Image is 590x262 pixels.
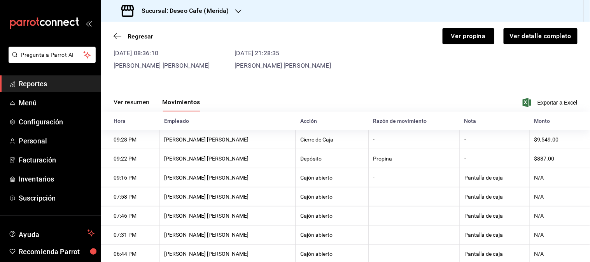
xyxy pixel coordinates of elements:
th: Monto [529,112,590,130]
span: Menú [19,98,95,108]
button: open_drawer_menu [86,20,92,26]
time: [DATE] 08:36:10 [114,49,158,57]
th: Acción [296,112,368,130]
th: [PERSON_NAME] [PERSON_NAME] [159,149,296,168]
th: Cajón abierto [296,168,368,187]
button: Movimientos [162,98,200,112]
th: Pantalla de caja [460,206,530,225]
div: navigation tabs [114,98,200,112]
button: Exportar a Excel [524,98,578,107]
time: [DATE] 21:28:35 [235,49,280,57]
span: Regresar [128,33,153,40]
th: [PERSON_NAME] [PERSON_NAME] [159,168,296,187]
th: - [368,187,460,206]
th: 07:31 PM [101,225,159,245]
th: Cajón abierto [296,225,368,245]
span: [PERSON_NAME] [PERSON_NAME] [235,62,331,69]
span: [PERSON_NAME] [PERSON_NAME] [114,62,210,69]
th: Nota [460,112,530,130]
th: N/A [529,187,590,206]
th: Pantalla de caja [460,225,530,245]
th: N/A [529,206,590,225]
span: Ayuda [19,229,84,238]
th: Pantalla de caja [460,187,530,206]
button: Ver propina [443,28,494,44]
th: 07:46 PM [101,206,159,225]
th: - [460,130,530,149]
th: - [368,130,460,149]
th: 09:28 PM [101,130,159,149]
th: Cajón abierto [296,187,368,206]
th: 09:16 PM [101,168,159,187]
th: 09:22 PM [101,149,159,168]
th: - [368,168,460,187]
span: Inventarios [19,174,95,184]
th: - [368,206,460,225]
th: Cierre de Caja [296,130,368,149]
span: Facturación [19,155,95,165]
th: [PERSON_NAME] [PERSON_NAME] [159,130,296,149]
span: Suscripción [19,193,95,203]
th: Cajón abierto [296,206,368,225]
th: Hora [101,112,159,130]
th: Razón de movimiento [368,112,460,130]
button: Regresar [114,33,153,40]
span: Personal [19,136,95,146]
th: $887.00 [529,149,590,168]
button: Ver detalle completo [504,28,578,44]
h3: Sucursal: Deseo Cafe (Merida) [135,6,229,16]
th: Propina [368,149,460,168]
th: Pantalla de caja [460,168,530,187]
button: Pregunta a Parrot AI [9,47,96,63]
th: Depósito [296,149,368,168]
th: [PERSON_NAME] [PERSON_NAME] [159,187,296,206]
span: Reportes [19,79,95,89]
span: Recomienda Parrot [19,246,95,257]
th: [PERSON_NAME] [PERSON_NAME] [159,206,296,225]
th: - [460,149,530,168]
th: Empleado [159,112,296,130]
span: Configuración [19,117,95,127]
th: - [368,225,460,245]
a: Pregunta a Parrot AI [5,56,96,65]
th: $9,549.00 [529,130,590,149]
button: Ver resumen [114,98,150,112]
th: N/A [529,225,590,245]
th: [PERSON_NAME] [PERSON_NAME] [159,225,296,245]
span: Pregunta a Parrot AI [21,51,84,59]
th: N/A [529,168,590,187]
th: 07:58 PM [101,187,159,206]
